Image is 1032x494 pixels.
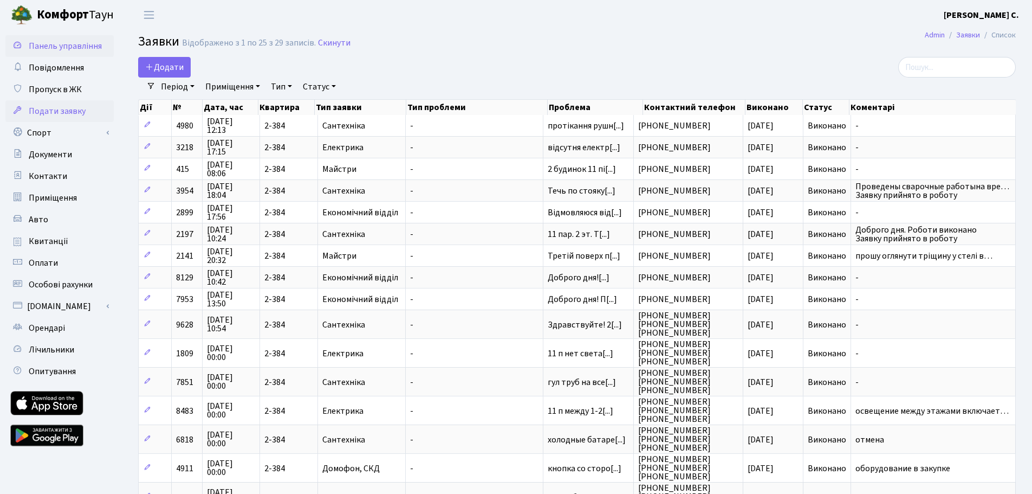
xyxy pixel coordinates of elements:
[849,100,1016,115] th: Коментарі
[5,35,114,57] a: Панель управління
[298,78,340,96] a: Статус
[29,322,65,334] span: Орендарі
[322,464,401,473] span: Домофон, СКД
[808,293,846,305] span: Виконано
[207,344,255,362] span: [DATE] 00:00
[944,9,1019,22] a: [PERSON_NAME] С.
[855,226,1011,243] span: Доброго дня. Роботи виконано Заявку прийнято в роботу
[322,143,401,152] span: Електрика
[748,319,774,331] span: [DATE]
[207,291,255,308] span: [DATE] 13:50
[548,100,643,115] th: Проблема
[207,431,255,448] span: [DATE] 00:00
[638,187,738,195] span: [PHONE_NUMBER]
[855,435,1011,444] span: отмена
[548,405,613,417] span: 11 п между 1-2[...]
[808,434,846,446] span: Виконано
[37,6,89,23] b: Комфорт
[410,349,538,358] span: -
[264,187,313,195] span: 2-384
[207,204,255,221] span: [DATE] 17:56
[410,464,538,473] span: -
[5,317,114,339] a: Орендарі
[176,163,189,175] span: 415
[207,226,255,243] span: [DATE] 10:24
[5,361,114,382] a: Опитування
[638,311,738,337] span: [PHONE_NUMBER] [PHONE_NUMBER] [PHONE_NUMBER]
[808,272,846,284] span: Виконано
[264,435,313,444] span: 2-384
[638,273,738,282] span: [PHONE_NUMBER]
[176,250,193,262] span: 2141
[322,121,401,130] span: Сантехніка
[207,316,255,333] span: [DATE] 10:54
[944,9,1019,21] b: [PERSON_NAME] С.
[548,319,622,331] span: Здравствуйте! 2[...]
[322,165,401,174] span: Майстри
[29,214,48,226] span: Авто
[5,339,114,361] a: Лічильники
[748,348,774,360] span: [DATE]
[406,100,548,115] th: Тип проблеми
[264,407,313,415] span: 2-384
[264,273,313,282] span: 2-384
[139,100,172,115] th: Дії
[748,207,774,219] span: [DATE]
[638,143,738,152] span: [PHONE_NUMBER]
[548,434,626,446] span: холодные батаре[...]
[176,293,193,305] span: 7953
[203,100,259,115] th: Дата, час
[258,100,314,115] th: Квартира
[322,435,401,444] span: Сантехніка
[638,121,738,130] span: [PHONE_NUMBER]
[5,274,114,296] a: Особові рахунки
[855,143,1011,152] span: -
[808,120,846,132] span: Виконано
[548,272,609,284] span: Доброго дня![...]
[808,250,846,262] span: Виконано
[855,320,1011,329] span: -
[176,120,193,132] span: 4980
[176,434,193,446] span: 6818
[11,4,33,26] img: logo.png
[808,319,846,331] span: Виконано
[548,348,613,360] span: 11 п нет света[...]
[855,295,1011,304] span: -
[548,463,621,474] span: кнопка со сторо[...]
[548,376,616,388] span: гул труб на все[...]
[548,142,620,153] span: відсутня електр[...]
[748,376,774,388] span: [DATE]
[322,407,401,415] span: Електрика
[5,252,114,274] a: Оплати
[638,426,738,452] span: [PHONE_NUMBER] [PHONE_NUMBER] [PHONE_NUMBER]
[548,185,615,197] span: Течь по стояку[...]
[638,208,738,217] span: [PHONE_NUMBER]
[748,185,774,197] span: [DATE]
[157,78,199,96] a: Період
[748,228,774,240] span: [DATE]
[410,143,538,152] span: -
[748,120,774,132] span: [DATE]
[318,38,351,48] a: Скинути
[322,208,401,217] span: Економічний відділ
[808,185,846,197] span: Виконано
[410,407,538,415] span: -
[264,349,313,358] span: 2-384
[808,463,846,474] span: Виконано
[748,272,774,284] span: [DATE]
[638,295,738,304] span: [PHONE_NUMBER]
[267,78,296,96] a: Тип
[176,405,193,417] span: 8483
[898,57,1016,78] input: Пошук...
[176,319,193,331] span: 9628
[855,464,1011,473] span: оборудование в закупке
[207,139,255,156] span: [DATE] 17:15
[264,143,313,152] span: 2-384
[638,165,738,174] span: [PHONE_NUMBER]
[5,230,114,252] a: Квитанції
[322,349,401,358] span: Електрика
[855,182,1011,200] span: Проведены сварочные работына вре… Заявку прийнято в роботу
[855,273,1011,282] span: -
[176,348,193,360] span: 1809
[135,6,163,24] button: Переключити навігацію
